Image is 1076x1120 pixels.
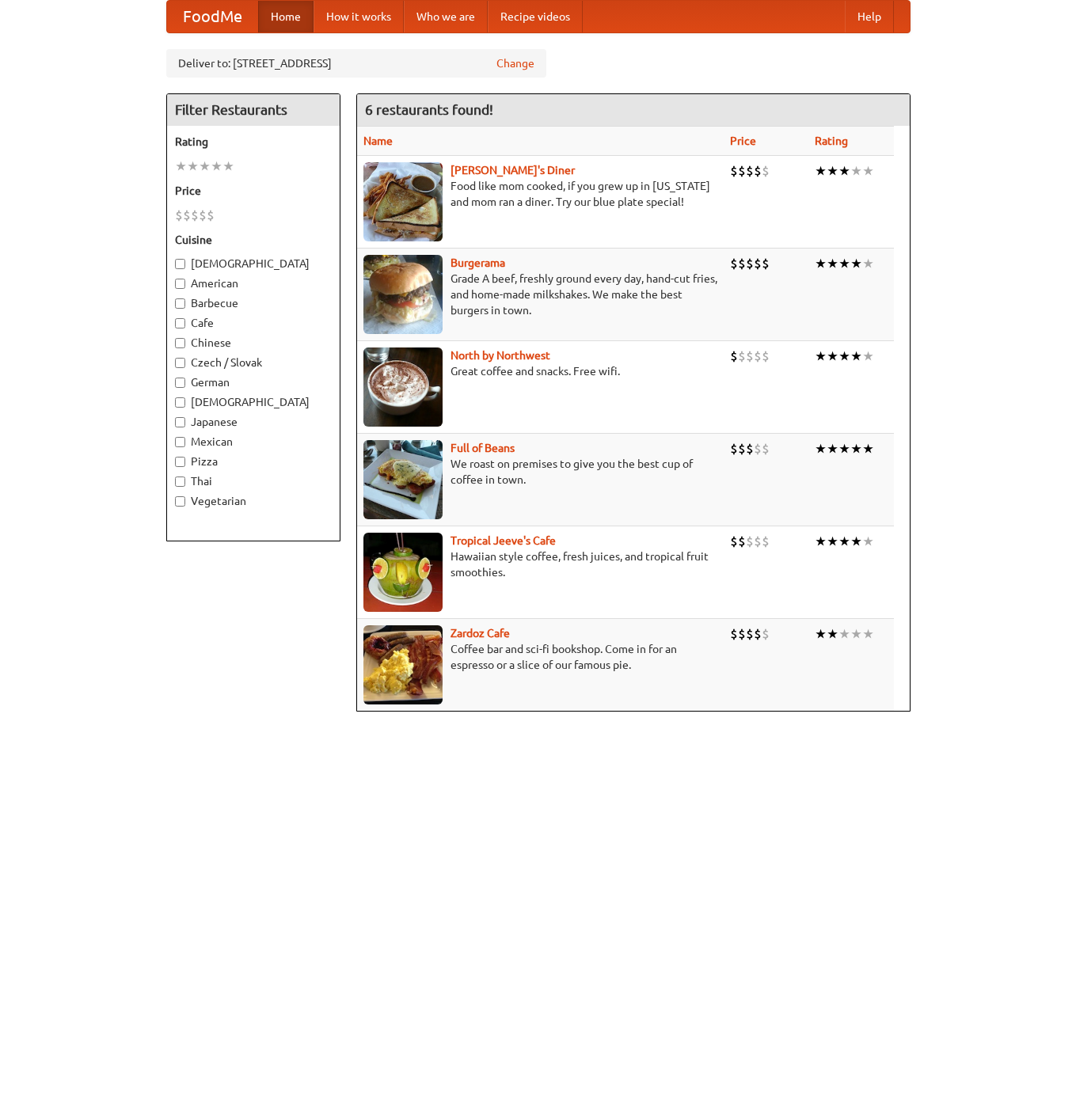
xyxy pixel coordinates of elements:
[762,347,770,365] li: $
[363,255,443,334] img: burgerama.jpg
[754,347,762,365] li: $
[838,347,850,365] li: ★
[363,625,443,704] img: zardoz.jpg
[175,256,332,271] label: [DEMOGRAPHIC_DATA]
[762,533,770,550] li: $
[451,349,550,362] a: North by Northwest
[754,440,762,457] li: $
[363,533,443,612] img: jeeves.jpg
[175,457,185,467] input: Pizza
[175,275,332,291] label: American
[730,533,738,550] li: $
[191,207,199,224] li: $
[862,255,874,272] li: ★
[363,363,717,379] p: Great coffee and snacks. Free wifi.
[175,473,332,489] label: Thai
[488,1,583,32] a: Recipe videos
[175,335,332,351] label: Chinese
[363,178,717,210] p: Food like mom cooked, if you grew up in [US_STATE] and mom ran a diner. Try our blue plate special!
[738,533,746,550] li: $
[175,295,332,311] label: Barbecue
[175,183,332,199] h5: Price
[175,318,185,328] input: Cafe
[838,533,850,550] li: ★
[762,625,770,643] li: $
[175,358,185,368] input: Czech / Slovak
[451,627,510,640] a: Zardoz Cafe
[815,347,827,365] li: ★
[746,162,754,180] li: $
[363,440,443,519] img: beans.jpg
[175,338,185,348] input: Chinese
[451,164,575,177] b: [PERSON_NAME]'s Diner
[838,162,850,180] li: ★
[730,440,738,457] li: $
[730,625,738,643] li: $
[199,158,211,175] li: ★
[451,256,505,269] b: Burgerama
[862,440,874,457] li: ★
[815,533,827,550] li: ★
[363,135,393,147] a: Name
[175,493,332,509] label: Vegetarian
[738,255,746,272] li: $
[754,625,762,643] li: $
[862,347,874,365] li: ★
[175,207,183,224] li: $
[738,162,746,180] li: $
[175,134,332,150] h5: Rating
[314,1,404,32] a: How it works
[175,397,185,408] input: [DEMOGRAPHIC_DATA]
[762,255,770,272] li: $
[175,259,185,269] input: [DEMOGRAPHIC_DATA]
[827,162,838,180] li: ★
[175,279,185,289] input: American
[175,374,332,390] label: German
[815,162,827,180] li: ★
[187,158,199,175] li: ★
[730,255,738,272] li: $
[175,315,332,331] label: Cafe
[175,298,185,309] input: Barbecue
[451,534,556,547] a: Tropical Jeeve's Cafe
[838,255,850,272] li: ★
[738,625,746,643] li: $
[754,533,762,550] li: $
[363,456,717,488] p: We roast on premises to give you the best cup of coffee in town.
[754,255,762,272] li: $
[827,625,838,643] li: ★
[850,440,862,457] li: ★
[166,49,546,78] div: Deliver to: [STREET_ADDRESS]
[363,162,443,241] img: sallys.jpg
[363,641,717,673] p: Coffee bar and sci-fi bookshop. Come in for an espresso or a slice of our famous pie.
[175,476,185,487] input: Thai
[175,454,332,469] label: Pizza
[754,162,762,180] li: $
[815,255,827,272] li: ★
[845,1,894,32] a: Help
[175,158,187,175] li: ★
[167,1,258,32] a: FoodMe
[746,625,754,643] li: $
[167,94,340,126] h4: Filter Restaurants
[746,440,754,457] li: $
[175,414,332,430] label: Japanese
[175,232,332,248] h5: Cuisine
[363,549,717,580] p: Hawaiian style coffee, fresh juices, and tropical fruit smoothies.
[827,347,838,365] li: ★
[827,440,838,457] li: ★
[862,625,874,643] li: ★
[838,625,850,643] li: ★
[746,255,754,272] li: $
[850,533,862,550] li: ★
[738,440,746,457] li: $
[365,102,493,117] ng-pluralize: 6 restaurants found!
[175,496,185,507] input: Vegetarian
[211,158,222,175] li: ★
[451,442,515,454] a: Full of Beans
[175,394,332,410] label: [DEMOGRAPHIC_DATA]
[815,135,848,147] a: Rating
